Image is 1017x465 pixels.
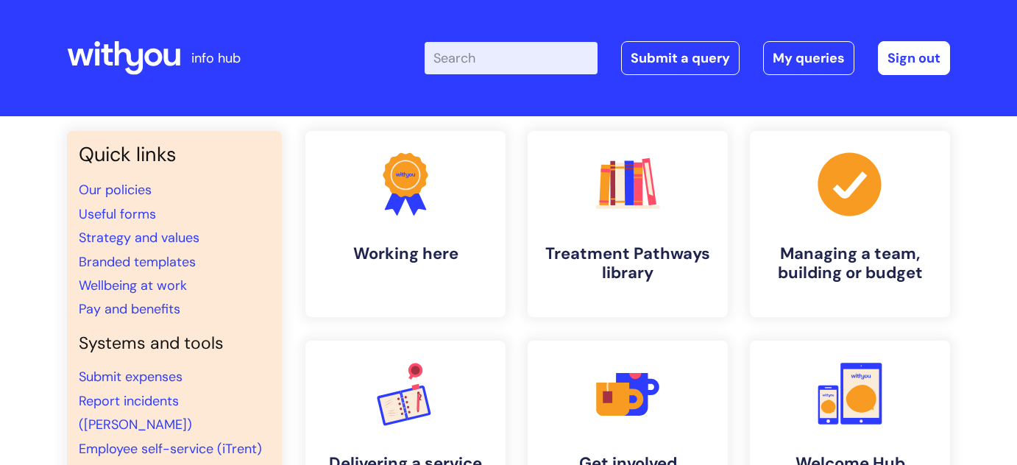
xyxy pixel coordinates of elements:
div: | - [425,41,950,75]
h3: Quick links [79,143,270,166]
a: Working here [305,131,506,317]
h4: Working here [317,244,494,263]
a: Useful forms [79,205,156,223]
a: Employee self-service (iTrent) [79,440,262,458]
a: Wellbeing at work [79,277,187,294]
a: Our policies [79,181,152,199]
a: Strategy and values [79,229,199,246]
a: Pay and benefits [79,300,180,318]
input: Search [425,42,598,74]
a: Report incidents ([PERSON_NAME]) [79,392,192,433]
p: info hub [191,46,241,70]
a: Submit expenses [79,368,183,386]
a: Branded templates [79,253,196,271]
h4: Systems and tools [79,333,270,354]
a: Treatment Pathways library [528,131,728,317]
a: My queries [763,41,854,75]
a: Managing a team, building or budget [750,131,950,317]
h4: Treatment Pathways library [539,244,716,283]
h4: Managing a team, building or budget [762,244,938,283]
a: Sign out [878,41,950,75]
a: Submit a query [621,41,740,75]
